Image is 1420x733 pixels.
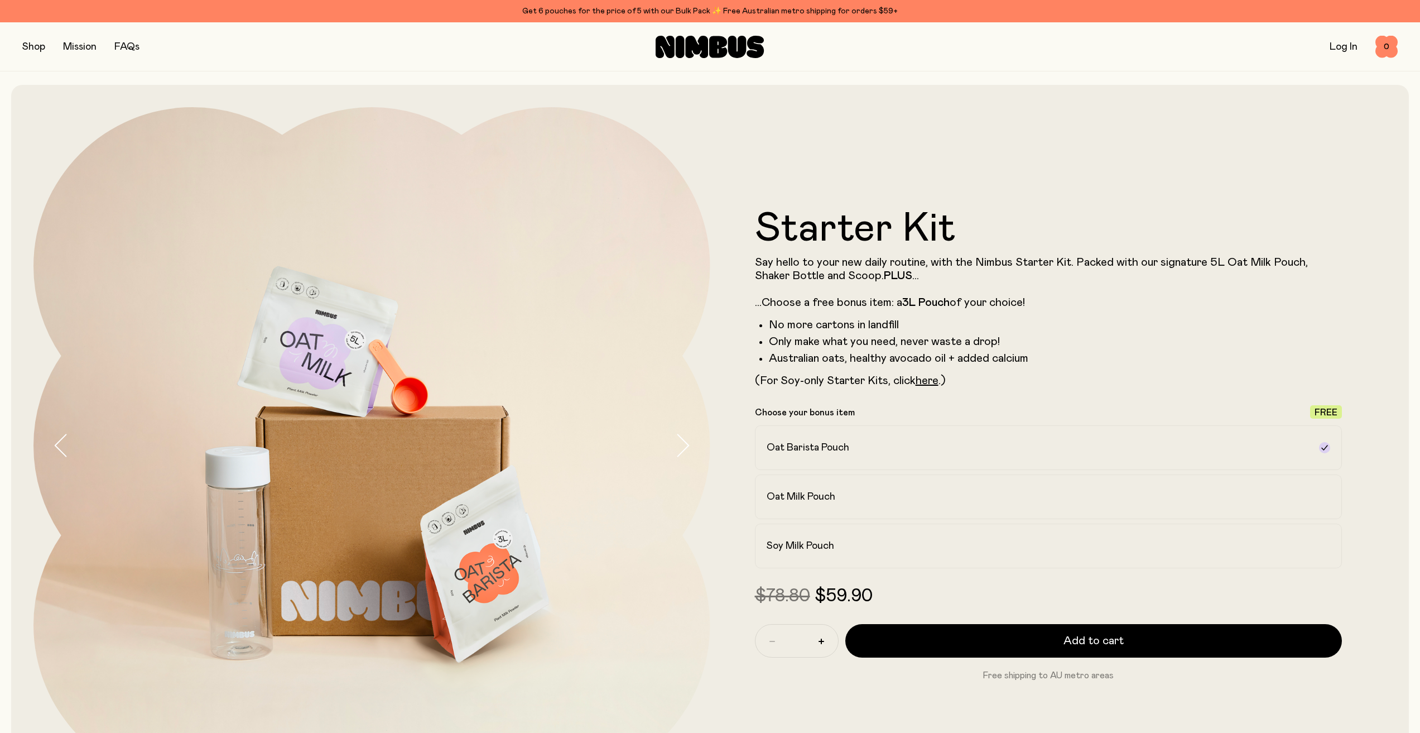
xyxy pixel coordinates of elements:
[902,297,916,308] strong: 3L
[767,539,834,553] h2: Soy Milk Pouch
[884,270,912,281] strong: PLUS
[755,256,1342,309] p: Say hello to your new daily routine, with the Nimbus Starter Kit. Packed with our signature 5L Oa...
[845,624,1342,658] button: Add to cart
[1063,633,1124,649] span: Add to cart
[755,669,1342,682] p: Free shipping to AU metro areas
[755,209,1342,249] h1: Starter Kit
[767,490,835,504] h2: Oat Milk Pouch
[63,42,97,52] a: Mission
[114,42,139,52] a: FAQs
[769,335,1342,348] li: Only make what you need, never waste a drop!
[916,375,938,386] a: here
[1315,408,1337,417] span: Free
[1375,36,1398,58] button: 0
[755,407,855,418] p: Choose your bonus item
[815,587,873,605] span: $59.90
[918,297,950,308] strong: Pouch
[769,318,1342,332] li: No more cartons in landfill
[767,441,849,454] h2: Oat Barista Pouch
[22,4,1398,18] div: Get 6 pouches for the price of 5 with our Bulk Pack ✨ Free Australian metro shipping for orders $59+
[755,587,810,605] span: $78.80
[1330,42,1358,52] a: Log In
[755,374,1342,387] p: (For Soy-only Starter Kits, click .)
[769,352,1342,365] li: Australian oats, healthy avocado oil + added calcium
